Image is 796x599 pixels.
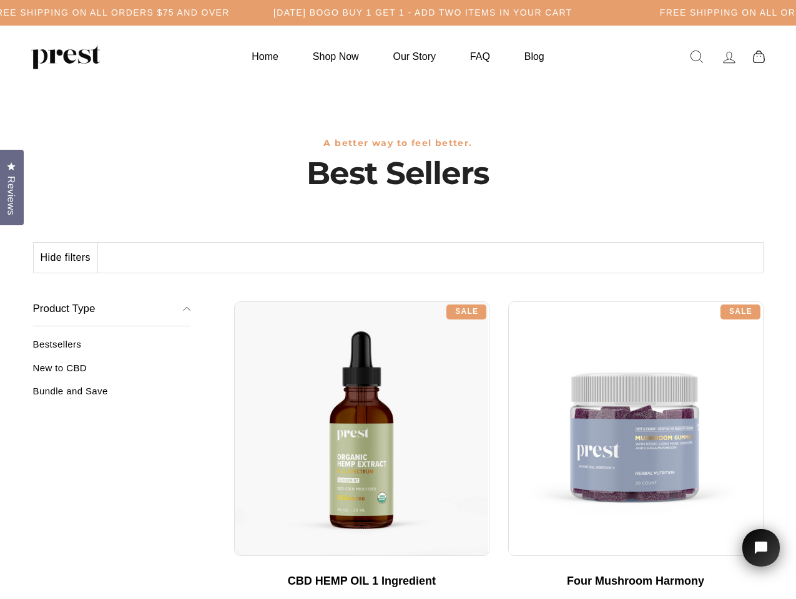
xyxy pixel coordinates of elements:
img: PREST ORGANICS [31,44,100,69]
h5: [DATE] BOGO BUY 1 GET 1 - ADD TWO ITEMS IN YOUR CART [273,7,572,18]
h1: Best Sellers [33,155,764,192]
div: CBD HEMP OIL 1 Ingredient [247,575,477,588]
a: Bundle and Save [33,386,191,406]
h3: A better way to feel better. [33,138,764,149]
span: Reviews [3,176,19,215]
a: Blog [509,44,560,69]
a: Shop Now [297,44,375,69]
iframe: Tidio Chat [726,512,796,599]
div: Four Mushroom Harmony [521,575,751,588]
button: Product Type [33,292,191,327]
a: New to CBD [33,363,191,383]
div: Sale [446,304,486,319]
a: FAQ [455,44,506,69]
button: Hide filters [34,243,98,273]
a: Bestsellers [33,339,191,359]
a: Home [236,44,294,69]
ul: Primary [236,44,559,69]
a: Our Story [378,44,451,69]
div: Sale [720,304,760,319]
